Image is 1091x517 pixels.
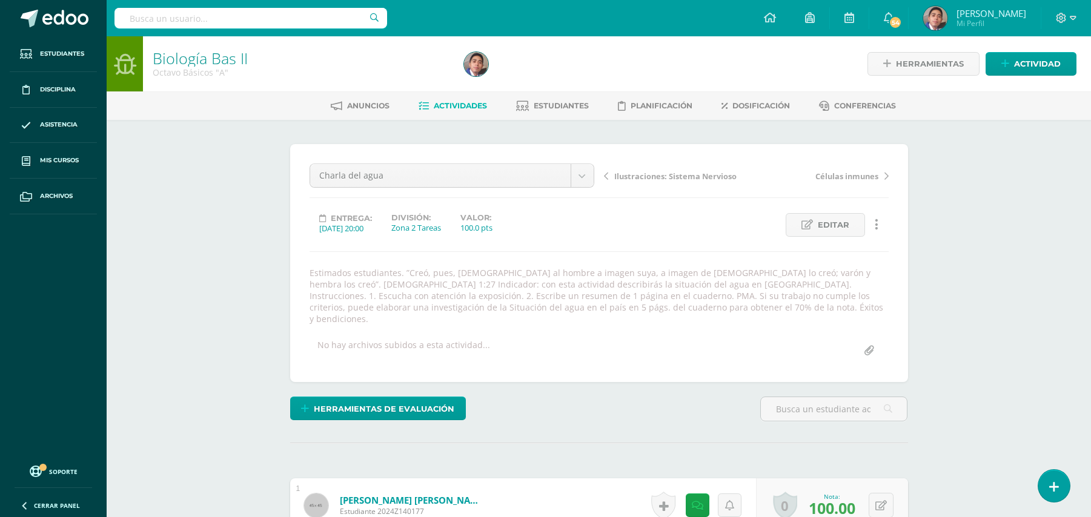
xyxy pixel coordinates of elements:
[347,101,390,110] span: Anuncios
[331,214,372,223] span: Entrega:
[34,501,80,510] span: Cerrar panel
[732,101,790,110] span: Dosificación
[391,213,441,222] label: División:
[818,214,849,236] span: Editar
[319,223,372,234] div: [DATE] 20:00
[896,53,964,75] span: Herramientas
[986,52,1076,76] a: Actividad
[614,171,737,182] span: Ilustraciones: Sistema Nervioso
[460,222,492,233] div: 100.0 pts
[310,164,594,187] a: Charla del agua
[153,48,248,68] a: Biología Bas II
[746,170,889,182] a: Células inmunes
[340,506,485,516] span: Estudiante 2024Z140177
[434,101,487,110] span: Actividades
[153,50,449,67] h1: Biología Bas II
[631,101,692,110] span: Planificación
[516,96,589,116] a: Estudiantes
[40,85,76,94] span: Disciplina
[317,339,490,363] div: No hay archivos subidos a esta actividad...
[923,6,947,30] img: 045b1e7a8ae5b45e72d08cce8d27521f.png
[819,96,896,116] a: Conferencias
[464,52,488,76] img: 045b1e7a8ae5b45e72d08cce8d27521f.png
[604,170,746,182] a: Ilustraciones: Sistema Nervioso
[49,467,78,476] span: Soporte
[331,96,390,116] a: Anuncios
[40,156,79,165] span: Mis cursos
[889,16,902,29] span: 54
[314,398,454,420] span: Herramientas de evaluación
[40,120,78,130] span: Asistencia
[10,179,97,214] a: Archivos
[10,36,97,72] a: Estudiantes
[419,96,487,116] a: Actividades
[460,213,492,222] label: Valor:
[867,52,980,76] a: Herramientas
[305,267,894,324] div: Estimados estudiantes. ”Creó, pues, [DEMOGRAPHIC_DATA] al hombre a imagen suya, a imagen de [DEMO...
[815,171,878,182] span: Células inmunes
[10,108,97,143] a: Asistencia
[290,397,466,420] a: Herramientas de evaluación
[391,222,441,233] div: Zona 2 Tareas
[15,463,92,479] a: Soporte
[809,492,855,501] div: Nota:
[319,164,562,187] span: Charla del agua
[114,8,387,28] input: Busca un usuario...
[1014,53,1061,75] span: Actividad
[40,191,73,201] span: Archivos
[10,143,97,179] a: Mis cursos
[834,101,896,110] span: Conferencias
[761,397,907,421] input: Busca un estudiante aquí...
[957,7,1026,19] span: [PERSON_NAME]
[40,49,84,59] span: Estudiantes
[957,18,1026,28] span: Mi Perfil
[340,494,485,506] a: [PERSON_NAME] [PERSON_NAME]
[534,101,589,110] span: Estudiantes
[153,67,449,78] div: Octavo Básicos 'A'
[618,96,692,116] a: Planificación
[10,72,97,108] a: Disciplina
[721,96,790,116] a: Dosificación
